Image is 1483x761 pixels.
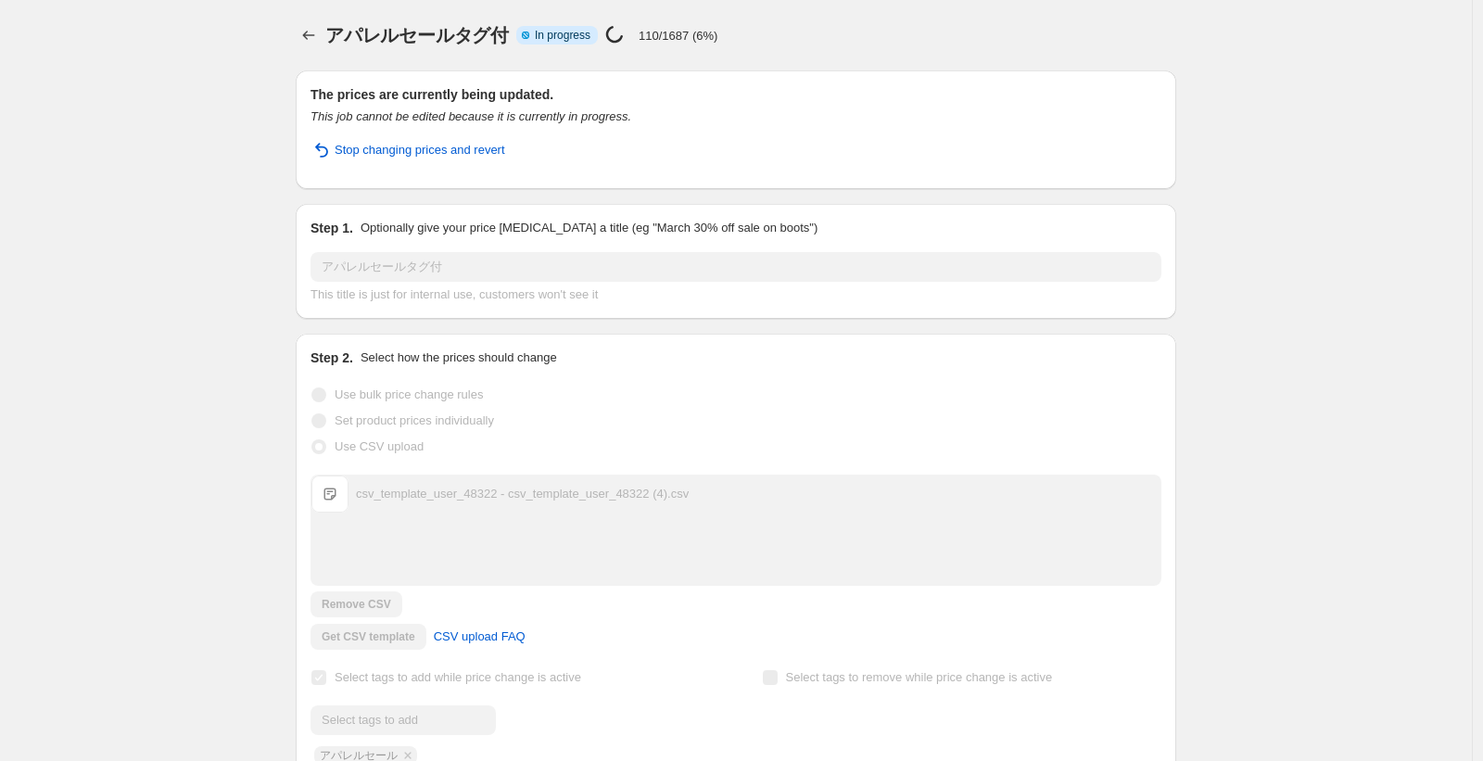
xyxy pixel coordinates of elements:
[335,413,494,427] span: Set product prices individually
[423,622,537,652] a: CSV upload FAQ
[786,670,1053,684] span: Select tags to remove while price change is active
[311,705,496,735] input: Select tags to add
[296,22,322,48] button: Price change jobs
[361,349,557,367] p: Select how the prices should change
[639,29,717,43] p: 110/1687 (6%)
[299,135,516,165] button: Stop changing prices and revert
[335,141,505,159] span: Stop changing prices and revert
[335,387,483,401] span: Use bulk price change rules
[311,287,598,301] span: This title is just for internal use, customers won't see it
[535,28,590,43] span: In progress
[335,670,581,684] span: Select tags to add while price change is active
[434,628,526,646] span: CSV upload FAQ
[356,485,689,503] div: csv_template_user_48322 - csv_template_user_48322 (4).csv
[335,439,424,453] span: Use CSV upload
[361,219,818,237] p: Optionally give your price [MEDICAL_DATA] a title (eg "March 30% off sale on boots")
[311,219,353,237] h2: Step 1.
[311,109,631,123] i: This job cannot be edited because it is currently in progress.
[325,25,509,45] span: アパレルセールタグ付
[311,349,353,367] h2: Step 2.
[311,252,1161,282] input: 30% off holiday sale
[311,85,1161,104] h2: The prices are currently being updated.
